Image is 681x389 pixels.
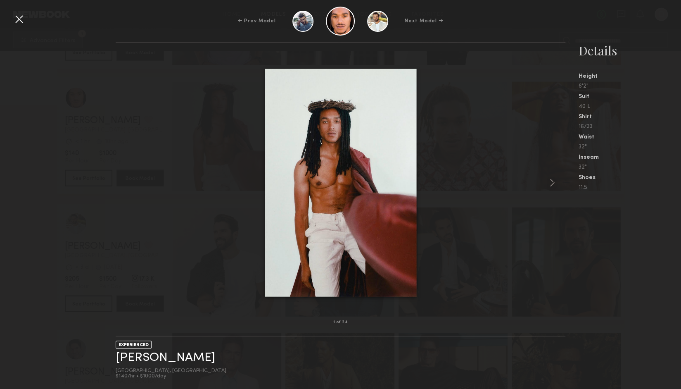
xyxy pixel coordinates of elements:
[116,368,226,374] div: [GEOGRAPHIC_DATA], [GEOGRAPHIC_DATA]
[579,114,681,120] div: Shirt
[579,94,681,100] div: Suit
[579,74,681,79] div: Height
[238,17,276,25] div: ← Prev Model
[579,84,681,89] div: 6'2"
[116,351,215,364] a: [PERSON_NAME]
[579,104,681,110] div: 40 L
[579,175,681,181] div: Shoes
[579,185,681,191] div: 11.5
[579,42,681,59] div: Details
[579,124,681,130] div: 16/33
[333,320,348,325] div: 1 of 24
[579,144,681,150] div: 32"
[405,17,443,25] div: Next Model →
[579,134,681,140] div: Waist
[579,155,681,160] div: Inseam
[579,165,681,170] div: 32"
[116,374,226,379] div: $140/hr • $1000/day
[116,341,152,348] div: EXPERIENCED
